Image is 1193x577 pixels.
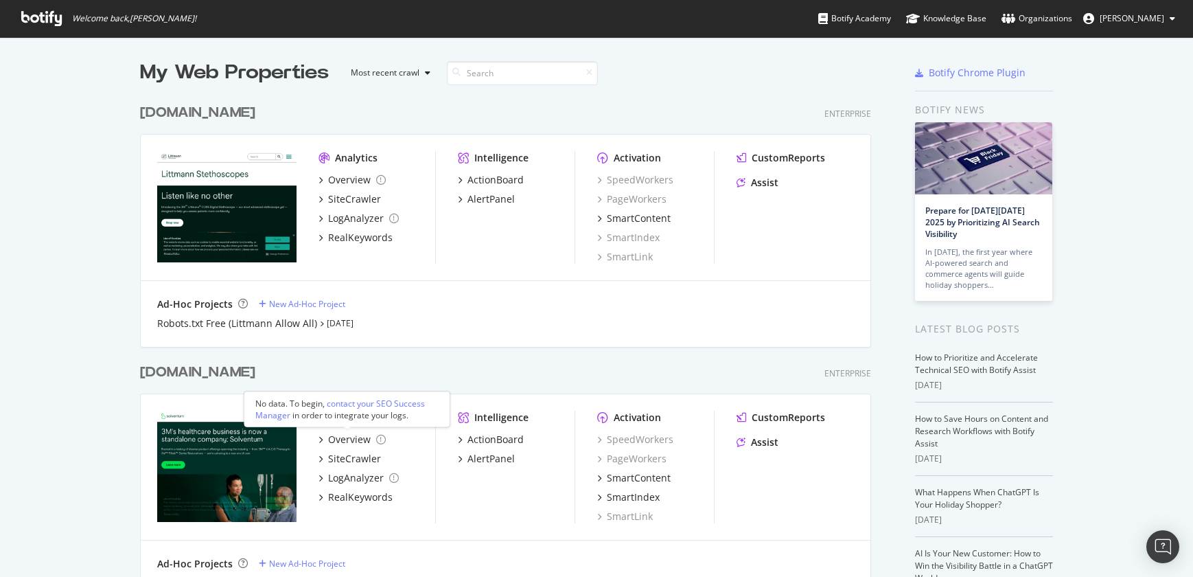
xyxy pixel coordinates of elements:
[1001,12,1072,25] div: Organizations
[597,433,673,446] a: SpeedWorkers
[467,192,515,206] div: AlertPanel
[597,490,660,504] a: SmartIndex
[140,363,261,383] a: [DOMAIN_NAME]
[328,490,393,504] div: RealKeywords
[737,411,825,425] a: CustomReports
[597,231,660,245] a: SmartIndex
[340,62,436,84] button: Most recent crawl
[614,411,661,425] div: Activation
[318,173,386,187] a: Overview
[614,151,661,165] div: Activation
[259,298,345,310] a: New Ad-Hoc Project
[157,151,297,262] img: www.littmann.com
[737,176,778,190] a: Assist
[925,205,1040,240] a: Prepare for [DATE][DATE] 2025 by Prioritizing AI Search Visibility
[607,490,660,504] div: SmartIndex
[915,102,1053,117] div: Botify news
[915,66,1026,80] a: Botify Chrome Plugin
[752,151,825,165] div: CustomReports
[318,490,393,504] a: RealKeywords
[915,122,1052,194] img: Prepare for Black Friday 2025 by Prioritizing AI Search Visibility
[474,411,529,425] div: Intelligence
[140,59,329,87] div: My Web Properties
[824,108,871,120] div: Enterprise
[752,411,825,425] div: CustomReports
[915,352,1038,376] a: How to Prioritize and Accelerate Technical SEO with Botify Assist
[318,192,381,206] a: SiteCrawler
[318,433,386,446] a: Overview
[328,192,381,206] div: SiteCrawler
[824,367,871,379] div: Enterprise
[157,317,317,330] a: Robots.txt Free (Littmann Allow All)
[1100,12,1164,24] span: Travis Yano
[351,69,419,77] div: Most recent crawl
[328,452,381,466] div: SiteCrawler
[915,486,1039,510] a: What Happens When ChatGPT Is Your Holiday Shopper?
[328,173,371,187] div: Overview
[597,250,653,264] a: SmartLink
[328,212,384,225] div: LogAnalyzer
[318,231,393,245] a: RealKeywords
[140,103,255,123] div: [DOMAIN_NAME]
[929,66,1026,80] div: Botify Chrome Plugin
[318,471,399,485] a: LogAnalyzer
[751,435,778,449] div: Assist
[328,471,384,485] div: LogAnalyzer
[1146,530,1179,563] div: Open Intercom Messenger
[597,173,673,187] a: SpeedWorkers
[737,435,778,449] a: Assist
[458,452,515,466] a: AlertPanel
[915,413,1048,449] a: How to Save Hours on Content and Research Workflows with Botify Assist
[607,471,671,485] div: SmartContent
[327,317,354,329] a: [DATE]
[157,297,233,311] div: Ad-Hoc Projects
[915,514,1053,526] div: [DATE]
[458,173,524,187] a: ActionBoard
[737,151,825,165] a: CustomReports
[255,398,438,421] div: No data. To begin, in order to integrate your logs.
[597,192,667,206] a: PageWorkers
[458,192,515,206] a: AlertPanel
[458,433,524,446] a: ActionBoard
[1072,8,1186,30] button: [PERSON_NAME]
[269,298,345,310] div: New Ad-Hoc Project
[915,453,1053,465] div: [DATE]
[597,471,671,485] a: SmartContent
[140,103,261,123] a: [DOMAIN_NAME]
[467,433,524,446] div: ActionBoard
[328,433,371,446] div: Overview
[467,173,524,187] div: ActionBoard
[318,452,381,466] a: SiteCrawler
[328,231,393,245] div: RealKeywords
[597,212,671,225] a: SmartContent
[259,558,345,569] a: New Ad-Hoc Project
[72,13,196,24] span: Welcome back, [PERSON_NAME] !
[925,247,1042,291] div: In [DATE], the first year where AI-powered search and commerce agents will guide holiday shoppers…
[915,321,1053,337] div: Latest Blog Posts
[269,558,345,569] div: New Ad-Hoc Project
[318,212,399,225] a: LogAnalyzer
[467,452,515,466] div: AlertPanel
[157,411,297,522] img: solventum.com
[597,452,667,466] a: PageWorkers
[335,151,378,165] div: Analytics
[597,510,653,523] a: SmartLink
[751,176,778,190] div: Assist
[915,379,1053,392] div: [DATE]
[607,212,671,225] div: SmartContent
[140,363,255,383] div: [DOMAIN_NAME]
[447,61,598,85] input: Search
[157,557,233,571] div: Ad-Hoc Projects
[818,12,891,25] div: Botify Academy
[474,151,529,165] div: Intelligence
[255,398,425,421] div: contact your SEO Success Manager
[906,12,986,25] div: Knowledge Base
